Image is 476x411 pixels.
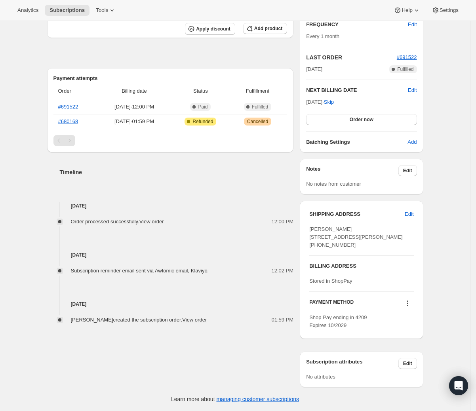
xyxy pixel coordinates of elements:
[171,395,299,403] p: Learn more about
[306,21,408,29] h2: FREQUENCY
[58,104,78,110] a: #691522
[309,299,354,310] h3: PAYMENT METHOD
[405,210,413,218] span: Edit
[71,317,207,323] span: [PERSON_NAME] created the subscription order.
[47,202,294,210] h4: [DATE]
[53,82,98,100] th: Order
[306,114,417,125] button: Order now
[71,268,209,274] span: Subscription reminder email sent via Awtomic email, Klaviyo.
[407,138,417,146] span: Add
[47,300,294,308] h4: [DATE]
[306,65,322,73] span: [DATE]
[397,54,417,60] a: #691522
[319,96,339,108] button: Skip
[397,53,417,61] button: #691522
[233,87,282,95] span: Fulfillment
[139,219,164,225] a: View order
[306,86,408,94] h2: NEXT BILLING DATE
[427,5,463,16] button: Settings
[247,118,268,125] span: Cancelled
[309,278,352,284] span: Stored in ShopPay
[96,7,108,13] span: Tools
[309,226,403,248] span: [PERSON_NAME] [STREET_ADDRESS][PERSON_NAME] [PHONE_NUMBER]
[100,118,168,126] span: [DATE] · 01:59 PM
[397,66,413,72] span: Fulfilled
[13,5,43,16] button: Analytics
[71,219,164,225] span: Order processed successfully.
[309,210,405,218] h3: SHIPPING ADDRESS
[306,33,339,39] span: Every 1 month
[196,26,230,32] span: Apply discount
[403,136,421,148] button: Add
[53,135,288,146] nav: Pagination
[350,116,373,123] span: Order now
[408,86,417,94] button: Edit
[402,7,412,13] span: Help
[60,168,294,176] h2: Timeline
[324,98,334,106] span: Skip
[306,358,398,369] h3: Subscription attributes
[440,7,459,13] span: Settings
[182,317,207,323] a: View order
[198,104,208,110] span: Paid
[398,358,417,369] button: Edit
[53,74,288,82] h2: Payment attempts
[254,25,282,32] span: Add product
[243,23,287,34] button: Add product
[17,7,38,13] span: Analytics
[45,5,89,16] button: Subscriptions
[389,5,425,16] button: Help
[100,103,168,111] span: [DATE] · 12:00 PM
[192,118,213,125] span: Refunded
[91,5,121,16] button: Tools
[403,360,412,367] span: Edit
[272,267,294,275] span: 12:02 PM
[306,181,361,187] span: No notes from customer
[185,23,235,35] button: Apply discount
[306,99,334,105] span: [DATE] ·
[306,165,398,176] h3: Notes
[403,18,421,31] button: Edit
[272,218,294,226] span: 12:00 PM
[272,316,294,324] span: 01:59 PM
[398,165,417,176] button: Edit
[306,138,407,146] h6: Batching Settings
[173,87,228,95] span: Status
[252,104,268,110] span: Fulfilled
[408,21,417,29] span: Edit
[403,167,412,174] span: Edit
[309,262,413,270] h3: BILLING ADDRESS
[449,376,468,395] div: Open Intercom Messenger
[216,396,299,402] a: managing customer subscriptions
[309,314,367,328] span: Shop Pay ending in 4209 Expires 10/2029
[50,7,85,13] span: Subscriptions
[100,87,168,95] span: Billing date
[58,118,78,124] a: #680168
[47,251,294,259] h4: [DATE]
[400,208,418,221] button: Edit
[306,374,335,380] span: No attributes
[306,53,397,61] h2: LAST ORDER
